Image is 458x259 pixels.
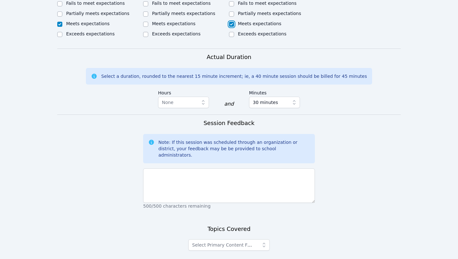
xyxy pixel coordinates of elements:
label: Fails to meet expectations [152,1,211,6]
div: Select a duration, rounded to the nearest 15 minute increment; ie, a 40 minute session should be ... [101,73,367,79]
label: Exceeds expectations [152,31,200,36]
button: Select Primary Content Focus [188,239,270,251]
h3: Session Feedback [204,119,254,128]
div: Note: If this session was scheduled through an organization or district, your feedback may be be ... [158,139,310,158]
label: Exceeds expectations [238,31,286,36]
button: 30 minutes [249,97,300,108]
label: Partially meets expectations [66,11,129,16]
label: Exceeds expectations [66,31,114,36]
span: None [162,100,174,105]
label: Partially meets expectations [238,11,301,16]
label: Fails to meet expectations [238,1,296,6]
label: Minutes [249,87,300,97]
h3: Actual Duration [207,53,251,62]
span: Select Primary Content Focus [192,242,258,248]
span: 30 minutes [253,99,278,106]
label: Fails to meet expectations [66,1,125,6]
h3: Topics Covered [207,225,250,233]
div: and [224,100,234,108]
label: Hours [158,87,209,97]
label: Meets expectations [152,21,196,26]
p: 500/500 characters remaining [143,203,315,209]
label: Meets expectations [66,21,110,26]
button: None [158,97,209,108]
label: Partially meets expectations [152,11,215,16]
label: Meets expectations [238,21,281,26]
